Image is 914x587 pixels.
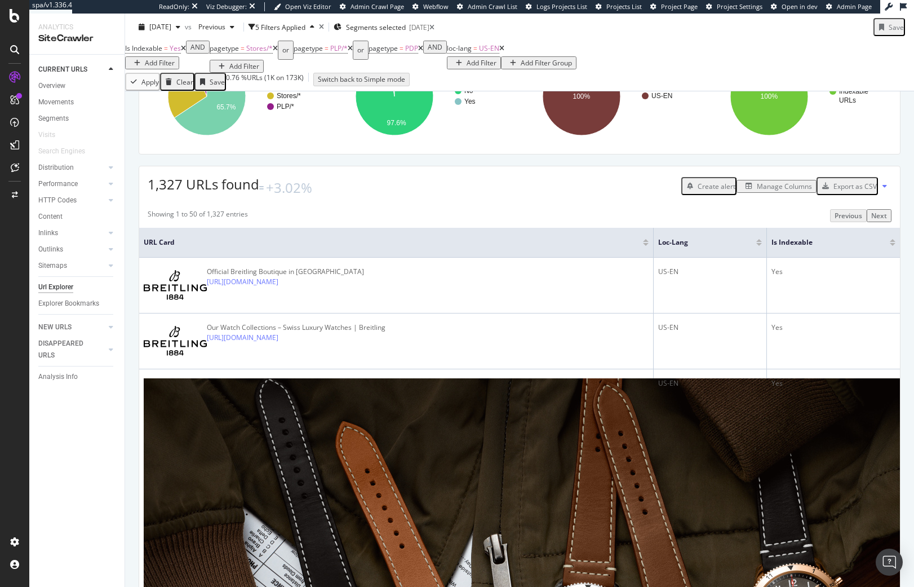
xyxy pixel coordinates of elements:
div: +3.02% [266,178,312,197]
a: Explorer Bookmarks [38,298,117,310]
div: Performance [38,178,78,190]
div: AND [190,42,205,52]
div: Create alert [698,182,735,191]
span: Open in dev [782,2,818,11]
button: Switch back to Simple mode [313,73,410,86]
span: = [241,43,245,53]
div: Add Filter [229,61,259,71]
div: US-EN [658,323,762,333]
span: 2025 Jul. 30th [149,22,171,32]
button: Add Filter [210,60,264,73]
text: 100% [573,93,591,101]
a: CURRENT URLS [38,64,105,76]
a: Performance [38,178,105,190]
div: Official Breitling Boutique in [GEOGRAPHIC_DATA] [207,267,364,277]
a: Admin Crawl List [457,2,517,11]
span: PDP [405,43,418,53]
div: or [357,42,364,58]
span: loc-lang [658,237,739,248]
div: Apply [141,77,159,87]
div: Visits [38,129,55,141]
div: Overview [38,80,65,92]
button: Add Filter [125,56,179,69]
div: Explorer Bookmarks [38,298,99,310]
span: vs [185,22,194,32]
button: Add Filter Group [501,56,576,69]
button: or [278,41,294,60]
div: Search Engines [38,145,85,157]
text: URLs [839,97,856,105]
span: = [164,43,168,53]
div: Sitemaps [38,260,67,272]
span: PLP/* [330,43,348,53]
text: Yes [464,98,476,106]
div: [DATE] [409,23,429,32]
div: Open Intercom Messenger [876,549,903,576]
button: AND [186,41,210,54]
div: Save [210,77,225,87]
button: Segments selected[DATE] [334,18,429,36]
a: [URL][DOMAIN_NAME] [207,333,278,342]
text: Indexable [839,88,868,96]
div: SiteCrawler [38,32,116,45]
a: Open Viz Editor [274,2,331,11]
div: Save [889,22,904,32]
div: ReadOnly: [159,2,189,11]
a: Distribution [38,162,105,174]
span: Admin Crawl List [468,2,517,11]
a: Admin Crawl Page [340,2,404,11]
div: AND [428,42,442,52]
span: Yes [170,43,181,53]
span: Segments selected [346,23,406,32]
div: Movements [38,96,74,108]
button: 5 Filters Applied [249,18,319,36]
span: Projects List [606,2,642,11]
div: Previous [835,211,862,220]
a: Segments [38,113,117,125]
text: 100% [760,93,778,101]
img: main image [144,270,207,300]
div: Clear [176,77,193,87]
div: Yes [771,378,895,389]
a: HTTP Codes [38,195,105,206]
div: Our Watch Collections – Swiss Luxury Watches | Breitling [207,323,385,333]
a: Open in dev [771,2,818,11]
a: Analysis Info [38,371,117,383]
div: DISAPPEARED URLS [38,338,95,361]
span: US-EN [479,43,499,53]
text: PLP/* [277,103,294,111]
button: Save [873,18,905,36]
div: Add Filter Group [521,58,572,68]
div: A chart. [522,47,702,145]
span: Is Indexable [125,43,162,53]
div: Outlinks [38,244,63,255]
a: Search Engines [38,145,96,157]
span: = [473,43,477,53]
a: Content [38,211,117,223]
div: Showing 1 to 50 of 1,327 entries [148,209,248,222]
text: Stores/* [277,92,301,100]
span: pagetype [294,43,323,53]
div: Segments [38,113,69,125]
a: Movements [38,96,117,108]
button: Next [867,209,891,222]
div: A chart. [710,47,890,145]
div: Distribution [38,162,74,174]
button: Add Filter [447,56,501,69]
a: Project Settings [706,2,762,11]
button: AND [423,41,447,54]
div: Viz Debugger: [206,2,247,11]
text: 28% [176,86,190,94]
span: Project Settings [717,2,762,11]
a: [URL][DOMAIN_NAME] [207,277,278,286]
div: Yes [771,267,895,277]
div: 0.76 % URLs ( 1K on 173K ) [226,73,304,91]
div: Manage Columns [757,182,812,191]
button: [DATE] [134,18,185,36]
button: Previous [194,18,239,36]
a: DISAPPEARED URLS [38,338,105,361]
div: Analysis Info [38,371,78,383]
span: Logs Projects List [536,2,587,11]
a: Url Explorer [38,281,117,293]
span: Admin Crawl Page [350,2,404,11]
